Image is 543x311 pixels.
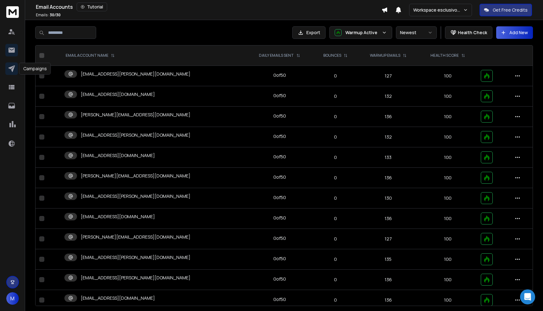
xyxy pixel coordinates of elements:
p: WARMUP EMAILS [370,53,400,58]
p: 0 [317,256,354,262]
p: Get Free Credits [493,7,528,13]
p: 0 [317,297,354,303]
div: 0 of 50 [273,256,286,262]
div: 0 of 50 [273,276,286,282]
p: [EMAIL_ADDRESS][PERSON_NAME][DOMAIN_NAME] [81,71,190,77]
div: Email Accounts [36,3,381,11]
div: Campaigns [19,63,51,75]
td: 130 [358,188,419,208]
td: 100 [419,127,477,147]
td: 127 [358,66,419,86]
td: 136 [358,107,419,127]
td: 100 [419,147,477,168]
td: 100 [419,107,477,127]
td: 100 [419,270,477,290]
td: 136 [358,290,419,310]
td: 100 [419,168,477,188]
button: Add New [496,26,533,39]
div: 0 of 50 [273,113,286,119]
p: HEALTH SCORE [431,53,459,58]
div: 0 of 50 [273,72,286,78]
td: 135 [358,249,419,270]
p: [PERSON_NAME][EMAIL_ADDRESS][DOMAIN_NAME] [81,112,190,118]
div: 0 of 50 [273,92,286,99]
p: Warmup Active [345,29,379,36]
p: [EMAIL_ADDRESS][PERSON_NAME][DOMAIN_NAME] [81,254,190,261]
button: Export [292,26,326,39]
p: BOUNCES [323,53,341,58]
td: 127 [358,229,419,249]
p: [EMAIL_ADDRESS][DOMAIN_NAME] [81,295,155,301]
p: [EMAIL_ADDRESS][PERSON_NAME][DOMAIN_NAME] [81,275,190,281]
div: EMAIL ACCOUNT NAME [66,53,115,58]
div: 0 of 50 [273,235,286,241]
p: [EMAIL_ADDRESS][DOMAIN_NAME] [81,152,155,159]
button: Get Free Credits [480,4,532,16]
td: 100 [419,86,477,107]
p: [EMAIL_ADDRESS][DOMAIN_NAME] [81,213,155,220]
button: Tutorial [77,3,107,11]
td: 100 [419,290,477,310]
td: 100 [419,229,477,249]
div: 0 of 50 [273,174,286,180]
p: Health Check [458,29,487,36]
p: 0 [317,175,354,181]
p: 0 [317,277,354,283]
p: 0 [317,113,354,120]
button: Newest [396,26,437,39]
div: 0 of 50 [273,194,286,201]
p: [EMAIL_ADDRESS][PERSON_NAME][DOMAIN_NAME] [81,193,190,199]
p: 0 [317,154,354,161]
td: 100 [419,208,477,229]
td: 132 [358,127,419,147]
p: Emails : [36,13,61,18]
button: M [6,292,19,305]
div: 0 of 50 [273,154,286,160]
p: [PERSON_NAME][EMAIL_ADDRESS][DOMAIN_NAME] [81,173,190,179]
p: 0 [317,215,354,222]
td: 100 [419,249,477,270]
td: 100 [419,66,477,86]
div: Open Intercom Messenger [520,289,535,304]
td: 136 [358,270,419,290]
td: 100 [419,188,477,208]
button: Health Check [445,26,492,39]
td: 132 [358,86,419,107]
div: 0 of 50 [273,296,286,303]
td: 136 [358,168,419,188]
p: DAILY EMAILS SENT [259,53,294,58]
p: 0 [317,134,354,140]
p: 0 [317,236,354,242]
p: [PERSON_NAME][EMAIL_ADDRESS][DOMAIN_NAME] [81,234,190,240]
span: 30 / 30 [50,12,61,18]
p: 0 [317,73,354,79]
td: 133 [358,147,419,168]
p: [EMAIL_ADDRESS][DOMAIN_NAME] [81,91,155,98]
div: 0 of 50 [273,133,286,140]
p: [EMAIL_ADDRESS][PERSON_NAME][DOMAIN_NAME] [81,132,190,138]
td: 136 [358,208,419,229]
div: 0 of 50 [273,215,286,221]
p: 0 [317,93,354,99]
p: Workspace esclusivo upvizory [413,7,463,13]
p: 0 [317,195,354,201]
